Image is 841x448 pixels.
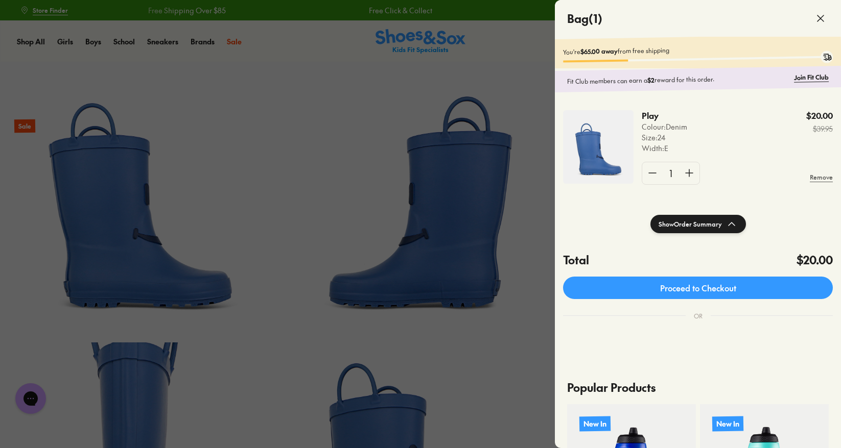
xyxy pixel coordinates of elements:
p: You're from free shipping [563,42,833,56]
iframe: PayPal-paypal [563,341,833,368]
a: Proceed to Checkout [563,277,833,299]
p: Popular Products [567,371,829,404]
a: Join Fit Club [794,72,829,82]
h4: Total [563,252,589,268]
div: OR [686,303,711,329]
p: Fit Club members can earn a reward for this order. [567,73,790,86]
p: New In [579,416,611,431]
s: $39.95 [806,123,833,134]
p: Play [642,110,678,121]
b: $65.00 away [580,47,618,56]
div: 1 [663,162,679,184]
h4: $20.00 [797,252,833,268]
button: ShowOrder Summary [650,215,746,233]
button: Open gorgias live chat [5,4,36,34]
p: $20.00 [806,110,833,121]
p: New In [712,416,743,431]
p: Colour: Denim [642,121,687,132]
img: 4-481766.jpg [563,110,634,184]
p: Size : 24 [642,132,687,143]
h4: Bag ( 1 ) [567,10,602,27]
p: Width : E [642,143,687,154]
b: $2 [647,76,655,84]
